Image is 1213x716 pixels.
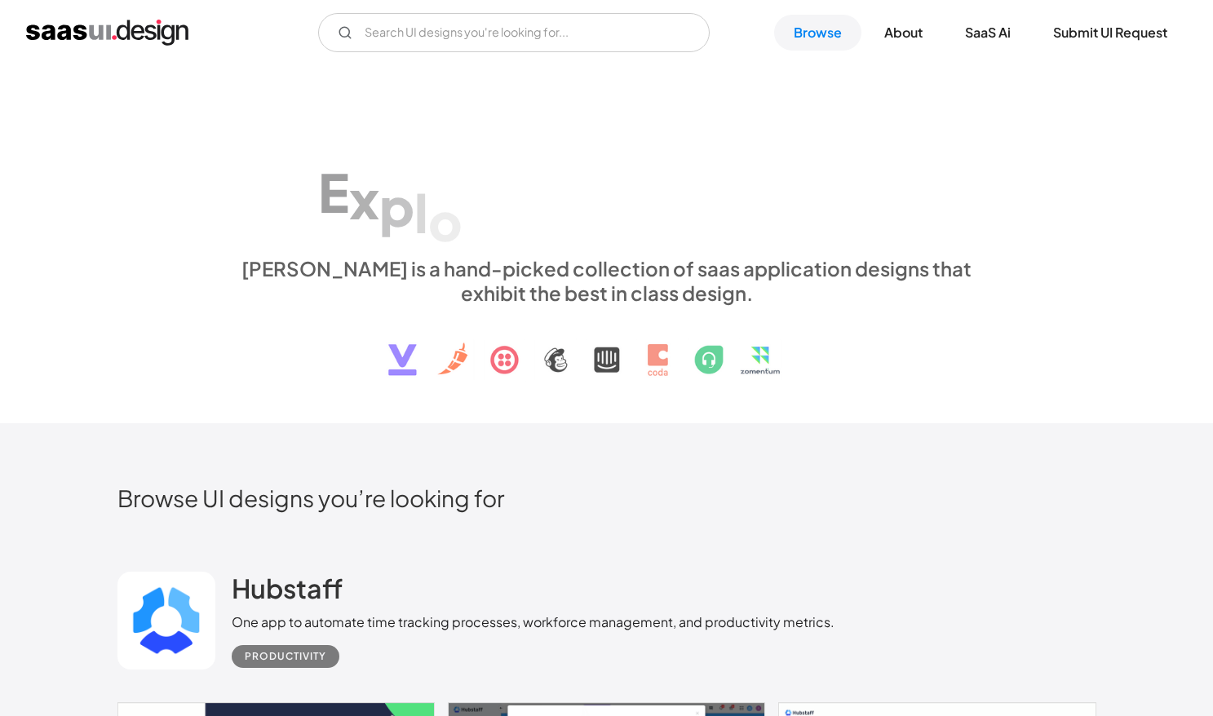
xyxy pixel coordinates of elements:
[318,13,710,52] form: Email Form
[945,15,1030,51] a: SaaS Ai
[318,13,710,52] input: Search UI designs you're looking for...
[232,114,982,240] h1: Explore SaaS UI design patterns & interactions.
[26,20,188,46] a: home
[774,15,861,51] a: Browse
[414,182,428,245] div: l
[318,161,349,224] div: E
[865,15,942,51] a: About
[1034,15,1187,51] a: Submit UI Request
[379,175,414,237] div: p
[232,572,343,612] a: Hubstaff
[232,572,343,604] h2: Hubstaff
[360,305,854,390] img: text, icon, saas logo
[117,484,1096,512] h2: Browse UI designs you’re looking for
[245,647,326,666] div: Productivity
[349,168,379,231] div: x
[232,612,834,632] div: One app to automate time tracking processes, workforce management, and productivity metrics.
[232,256,982,305] div: [PERSON_NAME] is a hand-picked collection of saas application designs that exhibit the best in cl...
[428,189,463,252] div: o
